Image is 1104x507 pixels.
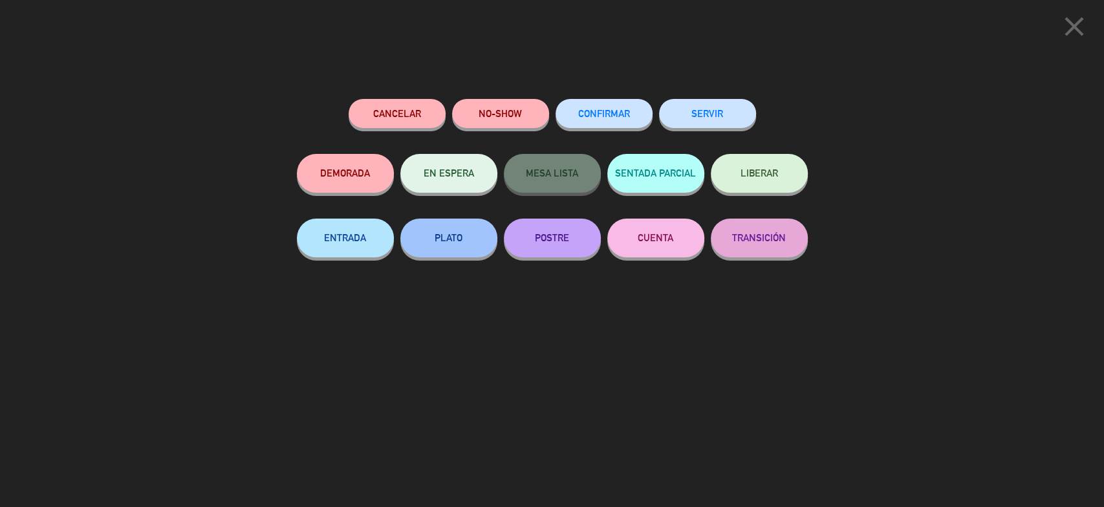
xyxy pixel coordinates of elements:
[349,99,446,128] button: Cancelar
[607,154,704,193] button: SENTADA PARCIAL
[659,99,756,128] button: SERVIR
[297,219,394,257] button: ENTRADA
[504,219,601,257] button: POSTRE
[578,108,630,119] span: CONFIRMAR
[556,99,653,128] button: CONFIRMAR
[741,167,778,178] span: LIBERAR
[400,154,497,193] button: EN ESPERA
[400,219,497,257] button: PLATO
[452,99,549,128] button: NO-SHOW
[711,154,808,193] button: LIBERAR
[711,219,808,257] button: TRANSICIÓN
[607,219,704,257] button: CUENTA
[297,154,394,193] button: DEMORADA
[504,154,601,193] button: MESA LISTA
[1058,10,1090,43] i: close
[1054,10,1094,48] button: close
